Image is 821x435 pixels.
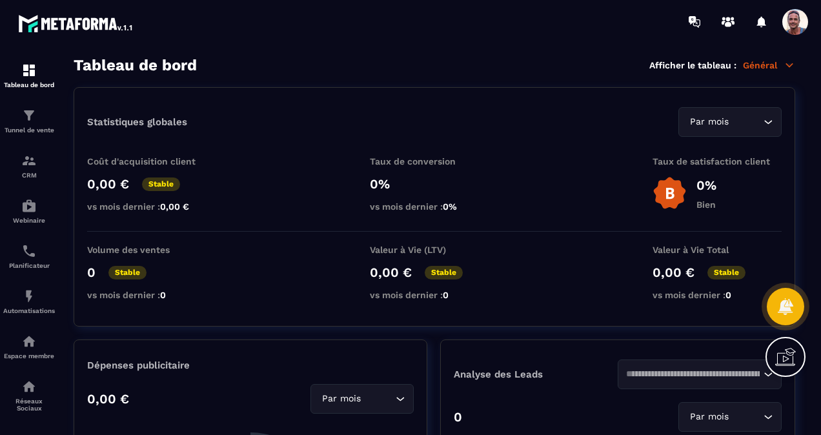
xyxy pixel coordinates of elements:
[3,234,55,279] a: schedulerschedulerPlanificateur
[653,245,782,255] p: Valeur à Vie Total
[425,266,463,279] p: Stable
[743,59,795,71] p: Général
[3,262,55,269] p: Planificateur
[87,245,216,255] p: Volume des ventes
[3,279,55,324] a: automationsautomationsAutomatisations
[696,177,716,193] p: 0%
[443,201,457,212] span: 0%
[454,369,618,380] p: Analyse des Leads
[618,359,782,389] div: Search for option
[3,217,55,224] p: Webinaire
[108,266,147,279] p: Stable
[3,398,55,412] p: Réseaux Sociaux
[649,60,736,70] p: Afficher le tableau :
[3,126,55,134] p: Tunnel de vente
[653,290,782,300] p: vs mois dernier :
[707,266,745,279] p: Stable
[731,115,760,129] input: Search for option
[87,156,216,167] p: Coût d'acquisition client
[74,56,197,74] h3: Tableau de bord
[678,107,782,137] div: Search for option
[87,359,414,371] p: Dépenses publicitaire
[370,201,499,212] p: vs mois dernier :
[21,198,37,214] img: automations
[363,392,392,406] input: Search for option
[370,176,499,192] p: 0%
[160,290,166,300] span: 0
[731,410,760,424] input: Search for option
[87,290,216,300] p: vs mois dernier :
[678,402,782,432] div: Search for option
[370,156,499,167] p: Taux de conversion
[443,290,449,300] span: 0
[160,201,189,212] span: 0,00 €
[696,199,716,210] p: Bien
[21,153,37,168] img: formation
[87,176,129,192] p: 0,00 €
[687,410,731,424] span: Par mois
[3,324,55,369] a: automationsautomationsEspace membre
[319,392,363,406] span: Par mois
[653,265,694,280] p: 0,00 €
[3,369,55,421] a: social-networksocial-networkRéseaux Sociaux
[3,98,55,143] a: formationformationTunnel de vente
[3,81,55,88] p: Tableau de bord
[3,307,55,314] p: Automatisations
[18,12,134,35] img: logo
[21,379,37,394] img: social-network
[370,245,499,255] p: Valeur à Vie (LTV)
[87,201,216,212] p: vs mois dernier :
[370,290,499,300] p: vs mois dernier :
[653,176,687,210] img: b-badge-o.b3b20ee6.svg
[3,172,55,179] p: CRM
[3,188,55,234] a: automationsautomationsWebinaire
[21,108,37,123] img: formation
[21,288,37,304] img: automations
[21,63,37,78] img: formation
[3,53,55,98] a: formationformationTableau de bord
[687,115,731,129] span: Par mois
[87,116,187,128] p: Statistiques globales
[87,265,96,280] p: 0
[3,352,55,359] p: Espace membre
[21,243,37,259] img: scheduler
[626,367,760,381] input: Search for option
[725,290,731,300] span: 0
[21,334,37,349] img: automations
[454,409,462,425] p: 0
[87,391,129,407] p: 0,00 €
[370,265,412,280] p: 0,00 €
[142,177,180,191] p: Stable
[653,156,782,167] p: Taux de satisfaction client
[310,384,414,414] div: Search for option
[3,143,55,188] a: formationformationCRM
